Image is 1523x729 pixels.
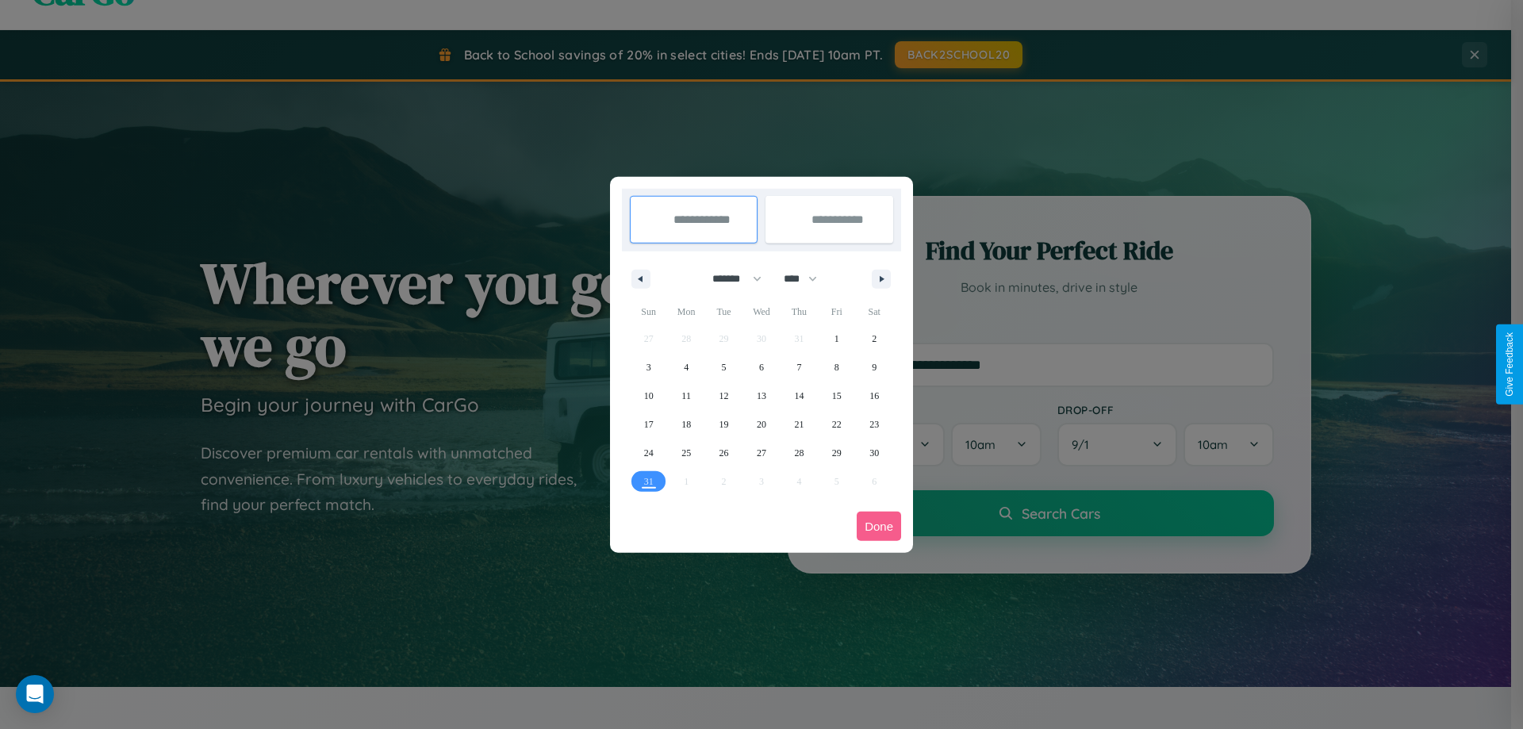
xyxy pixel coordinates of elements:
[705,299,742,324] span: Tue
[834,353,839,382] span: 8
[681,439,691,467] span: 25
[757,410,766,439] span: 20
[667,382,704,410] button: 11
[757,382,766,410] span: 13
[630,353,667,382] button: 3
[719,439,729,467] span: 26
[818,439,855,467] button: 29
[834,324,839,353] span: 1
[646,353,651,382] span: 3
[781,382,818,410] button: 14
[722,353,727,382] span: 5
[818,382,855,410] button: 15
[667,439,704,467] button: 25
[644,439,654,467] span: 24
[681,382,691,410] span: 11
[869,382,879,410] span: 16
[794,410,804,439] span: 21
[872,324,877,353] span: 2
[705,410,742,439] button: 19
[644,467,654,496] span: 31
[781,439,818,467] button: 28
[856,353,893,382] button: 9
[796,353,801,382] span: 7
[681,410,691,439] span: 18
[644,382,654,410] span: 10
[742,410,780,439] button: 20
[857,512,901,541] button: Done
[759,353,764,382] span: 6
[856,439,893,467] button: 30
[1504,332,1515,397] div: Give Feedback
[630,382,667,410] button: 10
[872,353,877,382] span: 9
[705,382,742,410] button: 12
[856,324,893,353] button: 2
[719,410,729,439] span: 19
[742,299,780,324] span: Wed
[757,439,766,467] span: 27
[781,353,818,382] button: 7
[832,439,842,467] span: 29
[16,675,54,713] div: Open Intercom Messenger
[742,439,780,467] button: 27
[630,467,667,496] button: 31
[818,353,855,382] button: 8
[794,439,804,467] span: 28
[818,299,855,324] span: Fri
[781,410,818,439] button: 21
[869,439,879,467] span: 30
[719,382,729,410] span: 12
[684,353,689,382] span: 4
[705,439,742,467] button: 26
[742,382,780,410] button: 13
[630,299,667,324] span: Sun
[667,353,704,382] button: 4
[667,299,704,324] span: Mon
[742,353,780,382] button: 6
[856,382,893,410] button: 16
[856,410,893,439] button: 23
[644,410,654,439] span: 17
[794,382,804,410] span: 14
[869,410,879,439] span: 23
[832,382,842,410] span: 15
[818,410,855,439] button: 22
[781,299,818,324] span: Thu
[630,439,667,467] button: 24
[630,410,667,439] button: 17
[667,410,704,439] button: 18
[832,410,842,439] span: 22
[856,299,893,324] span: Sat
[818,324,855,353] button: 1
[705,353,742,382] button: 5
